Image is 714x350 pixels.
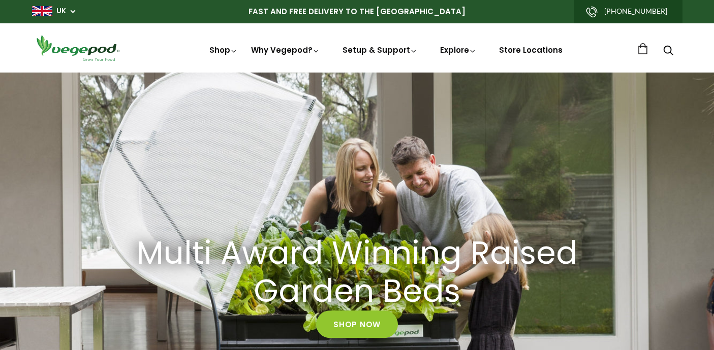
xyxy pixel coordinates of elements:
a: UK [56,6,66,16]
a: Store Locations [499,45,563,55]
a: Search [663,46,673,57]
img: Vegepod [32,33,123,62]
a: Setup & Support [343,45,418,55]
a: Shop Now [316,310,398,338]
a: Shop [209,45,238,55]
h2: Multi Award Winning Raised Garden Beds [129,235,586,311]
a: Why Vegepod? [251,45,320,55]
a: Explore [440,45,477,55]
img: gb_large.png [32,6,52,16]
a: Multi Award Winning Raised Garden Beds [116,235,599,311]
